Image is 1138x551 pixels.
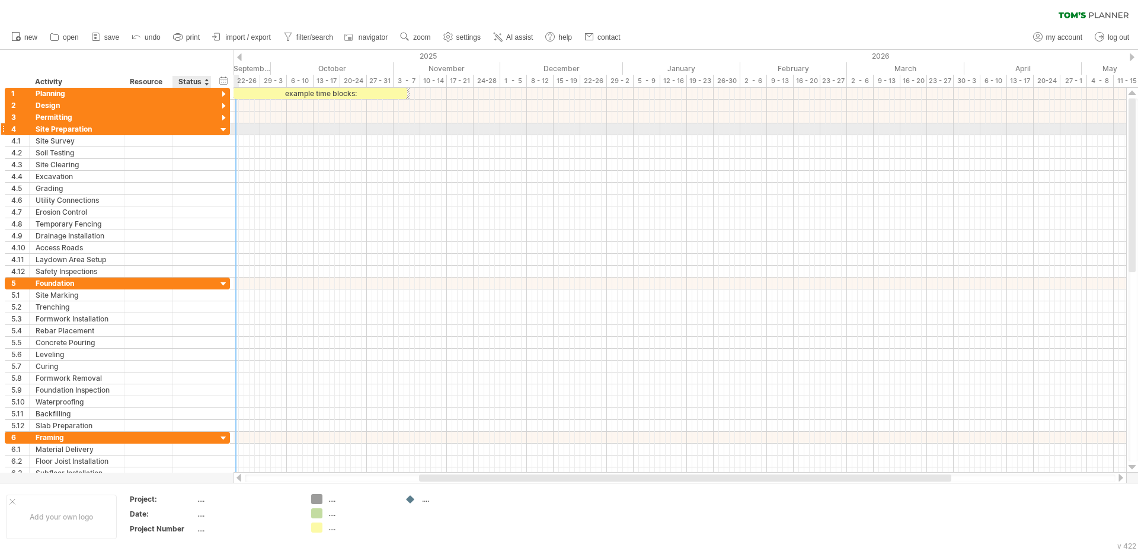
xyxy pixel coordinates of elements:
div: 23 - 27 [927,75,954,87]
div: Drainage Installation [36,230,118,241]
span: print [186,33,200,42]
div: Status [178,76,204,88]
div: 4.7 [11,206,29,218]
div: 2 - 6 [847,75,874,87]
div: 5.6 [11,349,29,360]
div: .... [197,494,297,504]
div: December 2025 [500,62,623,75]
div: Utility Connections [36,195,118,206]
div: 26-30 [714,75,740,87]
div: 15 - 19 [554,75,580,87]
div: Subfloor Installation [36,467,118,479]
div: 17 - 21 [447,75,474,87]
div: 5.10 [11,396,29,407]
div: 6.2 [11,456,29,467]
div: Site Survey [36,135,118,146]
div: 29 - 3 [260,75,287,87]
a: save [88,30,123,45]
div: 22-26 [234,75,260,87]
span: undo [145,33,161,42]
div: 5.2 [11,301,29,313]
div: 30 - 3 [954,75,980,87]
div: 13 - 17 [314,75,340,87]
a: filter/search [280,30,337,45]
a: navigator [343,30,391,45]
div: February 2026 [740,62,847,75]
div: Floor Joist Installation [36,456,118,467]
span: settings [456,33,481,42]
div: 27 - 31 [367,75,394,87]
div: 4.4 [11,171,29,182]
div: .... [422,494,487,504]
span: help [558,33,572,42]
div: Design [36,100,118,111]
div: 5.11 [11,408,29,419]
div: Rebar Placement [36,325,118,336]
div: Trenching [36,301,118,313]
div: Excavation [36,171,118,182]
div: January 2026 [623,62,740,75]
a: undo [129,30,164,45]
div: 24-28 [474,75,500,87]
div: 6.3 [11,467,29,479]
div: Formwork Removal [36,372,118,384]
div: 5.3 [11,313,29,324]
div: Framing [36,432,118,443]
div: 4.3 [11,159,29,170]
div: 4 - 8 [1087,75,1114,87]
div: 5 [11,278,29,289]
span: navigator [359,33,388,42]
div: 4.1 [11,135,29,146]
div: .... [197,524,297,534]
div: 29 - 2 [607,75,634,87]
div: 4.10 [11,242,29,253]
div: 6.1 [11,444,29,455]
div: 6 - 10 [980,75,1007,87]
div: Concrete Pouring [36,337,118,348]
div: Backfilling [36,408,118,419]
div: 4.11 [11,254,29,265]
div: Laydown Area Setup [36,254,118,265]
div: Access Roads [36,242,118,253]
div: 5.1 [11,289,29,301]
div: 9 - 13 [767,75,794,87]
a: new [8,30,41,45]
div: .... [197,509,297,519]
div: 1 [11,88,29,99]
div: .... [328,523,393,533]
div: 13 - 17 [1007,75,1034,87]
div: 16 - 20 [794,75,820,87]
div: 5.7 [11,361,29,372]
div: Grading [36,183,118,194]
div: Soil Testing [36,147,118,158]
div: 5.8 [11,372,29,384]
a: my account [1030,30,1086,45]
div: October 2025 [271,62,394,75]
div: 5.5 [11,337,29,348]
div: 4.5 [11,183,29,194]
div: Erosion Control [36,206,118,218]
div: April 2026 [964,62,1082,75]
div: Date: [130,509,195,519]
div: v 422 [1117,542,1136,550]
div: Formwork Installation [36,313,118,324]
div: Planning [36,88,118,99]
div: Site Clearing [36,159,118,170]
span: log out [1108,33,1129,42]
span: my account [1046,33,1082,42]
a: help [542,30,576,45]
div: Waterproofing [36,396,118,407]
div: 10 - 14 [420,75,447,87]
div: Leveling [36,349,118,360]
div: 6 [11,432,29,443]
div: 6 - 10 [287,75,314,87]
div: example time blocks: [234,88,407,99]
a: print [170,30,203,45]
div: 20-24 [1034,75,1060,87]
div: 9 - 13 [874,75,900,87]
div: Add your own logo [6,495,117,539]
div: 2 - 6 [740,75,767,87]
div: Safety Inspections [36,266,118,277]
div: Material Delivery [36,444,118,455]
span: AI assist [506,33,533,42]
